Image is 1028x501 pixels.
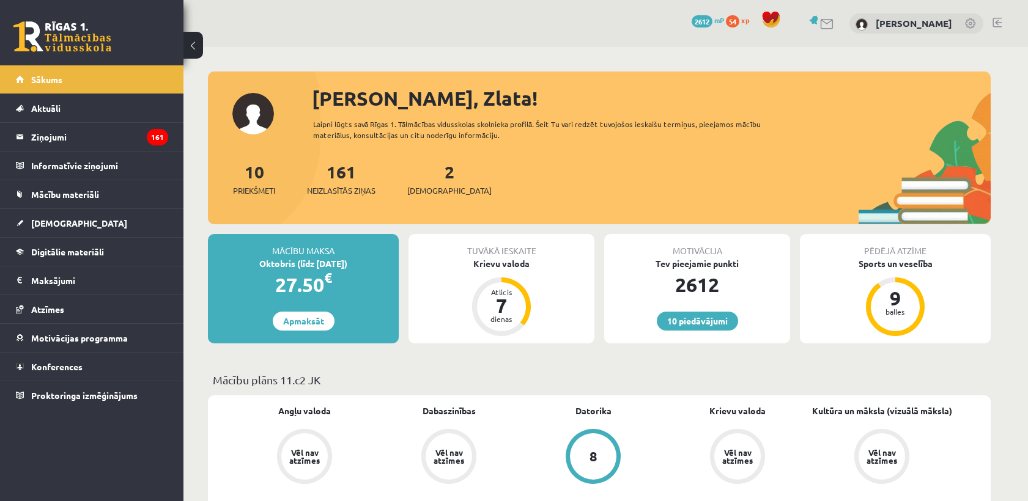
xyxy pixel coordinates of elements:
span: Priekšmeti [233,185,275,197]
div: Oktobris (līdz [DATE]) [208,257,399,270]
a: Rīgas 1. Tālmācības vidusskola [13,21,111,52]
span: Proktoringa izmēģinājums [31,390,138,401]
span: mP [714,15,724,25]
a: Angļu valoda [278,404,331,417]
legend: Informatīvie ziņojumi [31,152,168,180]
a: Atzīmes [16,295,168,323]
span: Konferences [31,361,83,372]
img: Zlata Pavļinova [856,18,868,31]
p: Mācību plāns 11.c2 JK [213,371,986,388]
div: Tuvākā ieskaite [409,234,594,257]
a: Digitālie materiāli [16,238,168,266]
div: 8 [590,450,597,463]
a: 2612 mP [692,15,724,25]
a: Sākums [16,65,168,93]
a: 161Neizlasītās ziņas [307,161,375,197]
span: Mācību materiāli [31,189,99,200]
legend: Maksājumi [31,266,168,294]
div: Vēl nav atzīmes [287,448,322,464]
div: Sports un veselība [800,257,991,270]
legend: Ziņojumi [31,123,168,151]
a: 2[DEMOGRAPHIC_DATA] [407,161,492,197]
span: Sākums [31,74,62,85]
div: 9 [877,288,914,308]
a: 10 piedāvājumi [657,312,738,331]
div: Laipni lūgts savā Rīgas 1. Tālmācības vidusskolas skolnieka profilā. Šeit Tu vari redzēt tuvojošo... [313,119,783,141]
div: dienas [483,315,520,323]
div: Vēl nav atzīmes [720,448,755,464]
span: xp [741,15,749,25]
a: Motivācijas programma [16,324,168,352]
a: [DEMOGRAPHIC_DATA] [16,209,168,237]
a: Ziņojumi161 [16,123,168,151]
a: 54 xp [726,15,755,25]
a: Krievu valoda [709,404,766,417]
div: Vēl nav atzīmes [432,448,466,464]
a: Vēl nav atzīmes [232,429,377,486]
div: 7 [483,296,520,315]
div: Vēl nav atzīmes [865,448,899,464]
a: Maksājumi [16,266,168,294]
span: Digitālie materiāli [31,246,104,257]
span: 2612 [692,15,712,27]
a: Datorika [575,404,612,417]
span: Aktuāli [31,103,61,114]
span: [DEMOGRAPHIC_DATA] [407,185,492,197]
div: Mācību maksa [208,234,399,257]
span: € [324,269,332,287]
span: [DEMOGRAPHIC_DATA] [31,218,127,229]
a: Mācību materiāli [16,180,168,208]
a: 8 [521,429,665,486]
div: 27.50 [208,270,399,299]
div: Tev pieejamie punkti [604,257,790,270]
div: Pēdējā atzīme [800,234,991,257]
a: Vēl nav atzīmes [665,429,810,486]
a: Aktuāli [16,94,168,122]
div: Atlicis [483,288,520,296]
div: [PERSON_NAME], Zlata! [312,84,991,113]
a: 10Priekšmeti [233,161,275,197]
div: Motivācija [604,234,790,257]
a: Dabaszinības [423,404,476,417]
a: Krievu valoda Atlicis 7 dienas [409,257,594,338]
a: Kultūra un māksla (vizuālā māksla) [812,404,952,417]
a: Apmaksāt [273,312,335,331]
div: Krievu valoda [409,257,594,270]
span: Neizlasītās ziņas [307,185,375,197]
a: Sports un veselība 9 balles [800,257,991,338]
a: Konferences [16,353,168,381]
a: Informatīvie ziņojumi [16,152,168,180]
a: Vēl nav atzīmes [377,429,521,486]
a: [PERSON_NAME] [876,17,952,29]
a: Vēl nav atzīmes [810,429,954,486]
span: 54 [726,15,739,27]
div: balles [877,308,914,315]
div: 2612 [604,270,790,299]
a: Proktoringa izmēģinājums [16,381,168,409]
span: Motivācijas programma [31,332,128,343]
span: Atzīmes [31,304,64,315]
i: 161 [147,129,168,145]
